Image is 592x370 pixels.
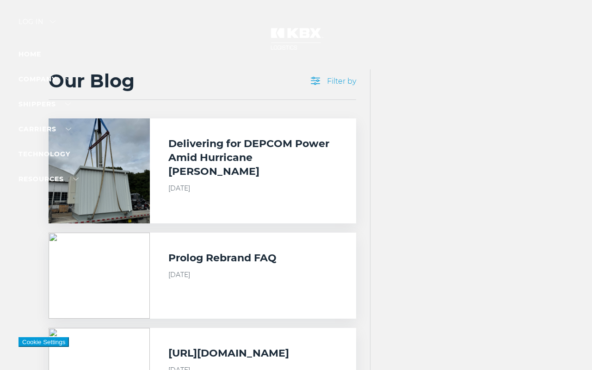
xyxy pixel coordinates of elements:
a: Delivering for DEPCOM Amid Hurricane Milton Delivering for DEPCOM Power Amid Hurricane [PERSON_NA... [49,118,356,223]
a: Prolog Rebrand FAQ [DATE] [49,233,356,319]
h3: Delivering for DEPCOM Power Amid Hurricane [PERSON_NAME] [168,137,337,179]
a: SHIPPERS [18,100,71,108]
h3: Prolog Rebrand FAQ [168,251,277,265]
button: Cookie Settings [18,337,69,347]
span: [DATE] [168,270,337,280]
span: [DATE] [168,183,337,193]
a: Company [18,75,71,83]
a: Technology [18,150,70,158]
a: Home [18,50,41,58]
img: kbx logo [261,18,331,59]
iframe: Chat Widget [546,326,592,370]
a: Carriers [18,125,71,133]
img: arrow [50,20,55,23]
span: Filter by [311,77,356,86]
div: Log in [18,18,55,32]
img: filter [311,77,320,85]
h3: [URL][DOMAIN_NAME] [168,346,289,360]
a: RESOURCES [18,175,79,183]
img: Delivering for DEPCOM Amid Hurricane Milton [49,118,150,223]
